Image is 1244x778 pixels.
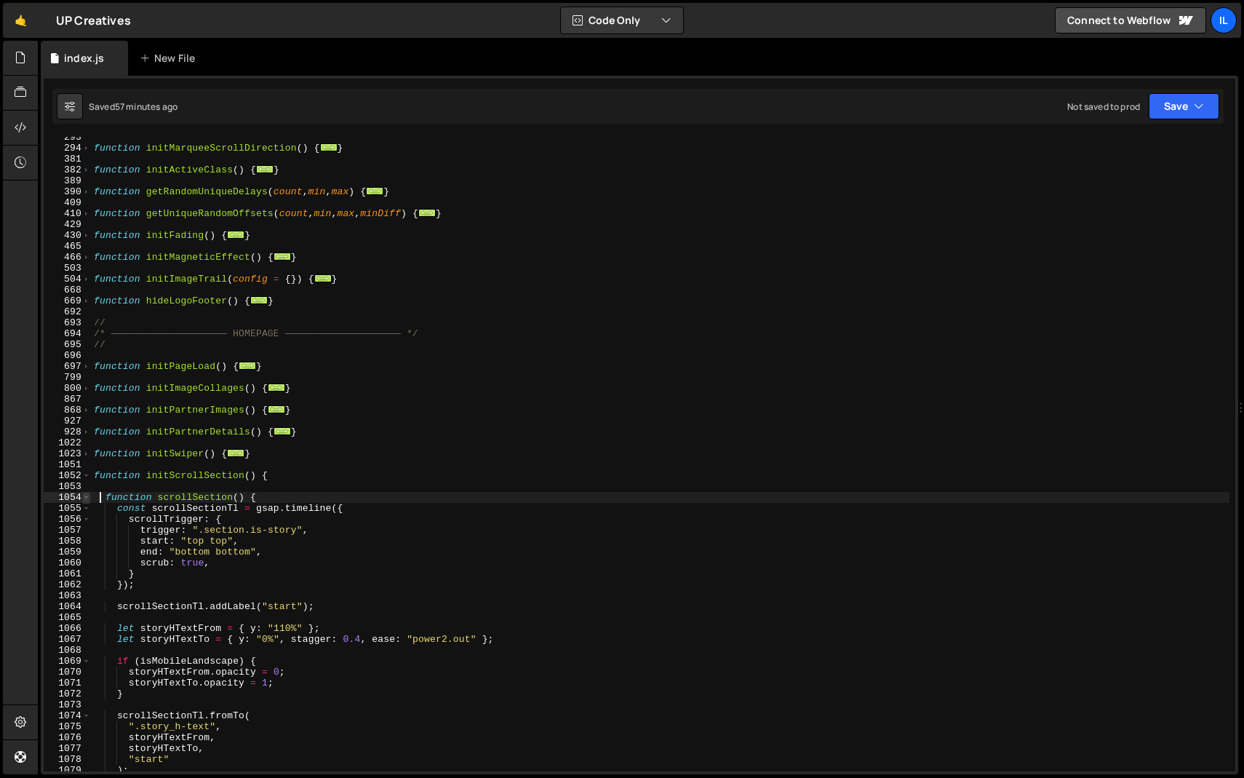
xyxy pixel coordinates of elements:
[44,699,91,710] div: 1073
[44,394,91,405] div: 867
[44,623,91,634] div: 1066
[44,601,91,612] div: 1064
[44,765,91,776] div: 1079
[140,51,201,66] div: New File
[44,143,91,154] div: 294
[89,100,178,113] div: Saved
[115,100,178,113] div: 57 minutes ago
[314,274,332,282] span: ...
[44,241,91,252] div: 465
[44,481,91,492] div: 1053
[44,459,91,470] div: 1051
[44,590,91,601] div: 1063
[44,186,91,197] div: 390
[44,579,91,590] div: 1062
[44,306,91,317] div: 692
[44,416,91,426] div: 927
[44,154,91,164] div: 381
[44,710,91,721] div: 1074
[44,645,91,656] div: 1068
[44,219,91,230] div: 429
[44,175,91,186] div: 389
[44,285,91,295] div: 668
[44,557,91,568] div: 1060
[44,426,91,437] div: 928
[44,350,91,361] div: 696
[44,361,91,372] div: 697
[44,328,91,339] div: 694
[44,448,91,459] div: 1023
[44,437,91,448] div: 1022
[274,253,291,261] span: ...
[44,164,91,175] div: 382
[44,721,91,732] div: 1075
[44,339,91,350] div: 695
[268,405,285,413] span: ...
[3,3,39,38] a: 🤙
[44,317,91,328] div: 693
[44,492,91,503] div: 1054
[44,252,91,263] div: 466
[44,405,91,416] div: 868
[44,208,91,219] div: 410
[44,536,91,547] div: 1058
[561,7,683,33] button: Code Only
[320,143,338,151] span: ...
[44,634,91,645] div: 1067
[268,384,285,392] span: ...
[44,263,91,274] div: 503
[44,470,91,481] div: 1052
[250,296,268,304] span: ...
[44,230,91,241] div: 430
[44,514,91,525] div: 1056
[1211,7,1237,33] a: Il
[44,295,91,306] div: 669
[274,427,291,435] span: ...
[44,612,91,623] div: 1065
[366,187,383,195] span: ...
[44,732,91,743] div: 1076
[56,12,131,29] div: UP Creatives
[44,656,91,667] div: 1069
[256,165,274,173] span: ...
[44,547,91,557] div: 1059
[44,688,91,699] div: 1072
[44,678,91,688] div: 1071
[44,503,91,514] div: 1055
[44,132,91,143] div: 293
[239,362,256,370] span: ...
[44,754,91,765] div: 1078
[64,51,104,66] div: index.js
[44,372,91,383] div: 799
[44,383,91,394] div: 800
[44,743,91,754] div: 1077
[227,449,244,457] span: ...
[1067,100,1140,113] div: Not saved to prod
[44,667,91,678] div: 1070
[44,525,91,536] div: 1057
[227,231,244,239] span: ...
[44,274,91,285] div: 504
[44,568,91,579] div: 1061
[1055,7,1206,33] a: Connect to Webflow
[1149,93,1219,119] button: Save
[44,197,91,208] div: 409
[418,209,436,217] span: ...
